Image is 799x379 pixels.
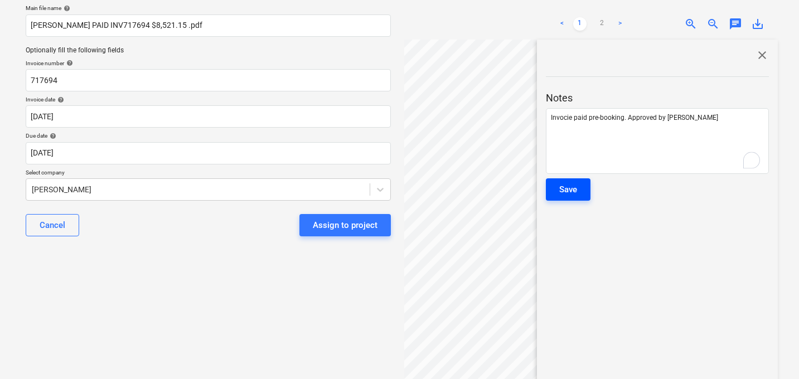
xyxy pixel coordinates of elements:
[40,218,65,232] div: Cancel
[551,114,718,122] span: Invocie paid pre-booking. Approved by [PERSON_NAME]
[26,69,391,91] input: Invoice number
[26,142,391,164] input: Due date not specified
[729,17,742,31] span: chat
[595,17,609,31] a: Page 2
[299,214,391,236] button: Assign to project
[743,325,799,379] iframe: Chat Widget
[313,218,377,232] div: Assign to project
[26,96,391,103] div: Invoice date
[613,17,627,31] a: Next page
[706,17,720,31] span: zoom_out
[555,17,569,31] a: Previous page
[64,60,73,66] span: help
[751,17,764,31] span: save_alt
[61,5,70,12] span: help
[26,46,391,55] p: Optionally fill the following fields
[756,48,769,62] span: close
[26,132,391,139] div: Due date
[26,105,391,128] input: Invoice date not specified
[546,108,769,174] div: To enrich screen reader interactions, please activate Accessibility in Grammarly extension settings
[47,133,56,139] span: help
[546,91,769,105] p: Notes
[573,17,587,31] a: Page 1 is your current page
[559,182,577,197] div: Save
[26,60,391,67] div: Invoice number
[55,96,64,103] span: help
[26,14,391,37] input: Main file name
[26,169,391,178] p: Select company
[684,17,698,31] span: zoom_in
[26,214,79,236] button: Cancel
[26,4,391,12] div: Main file name
[546,178,590,201] button: Save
